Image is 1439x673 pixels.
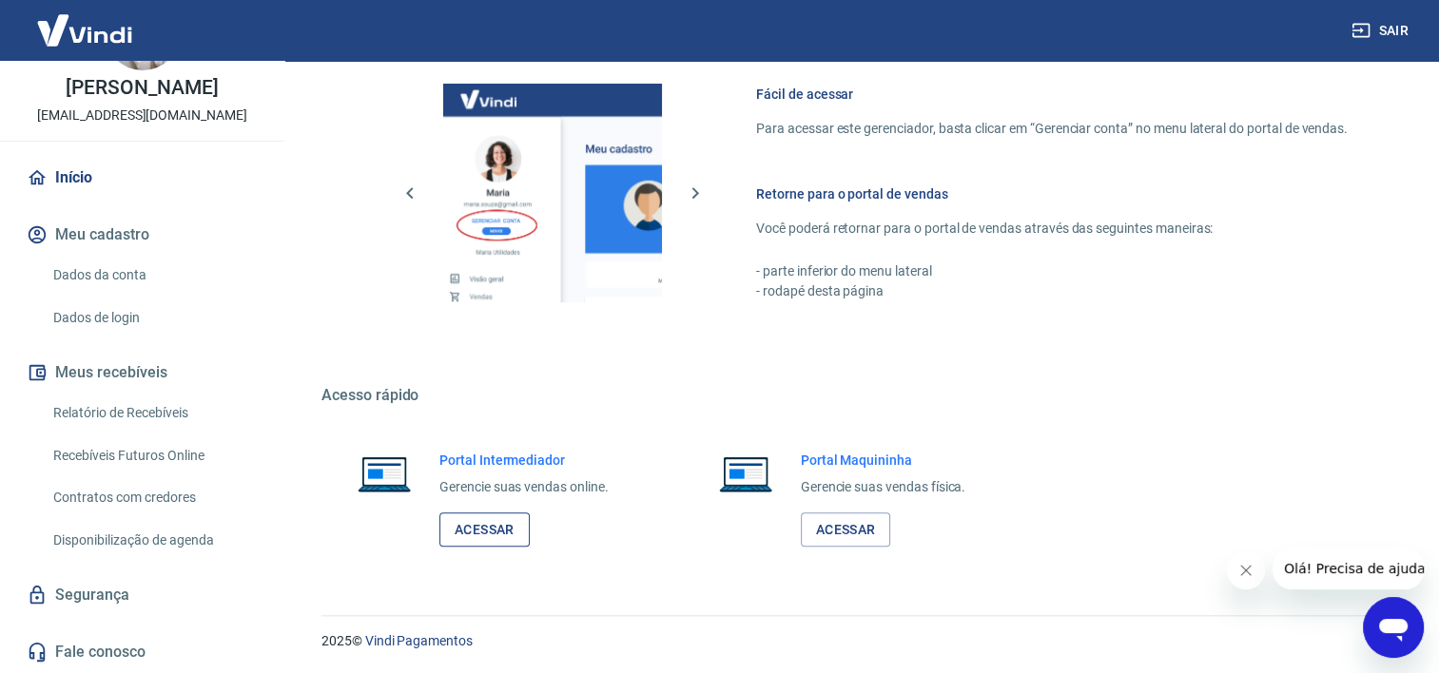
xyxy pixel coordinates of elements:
[37,106,247,125] p: [EMAIL_ADDRESS][DOMAIN_NAME]
[23,631,262,673] a: Fale conosco
[801,477,966,497] p: Gerencie suas vendas física.
[756,219,1348,239] p: Você poderá retornar para o portal de vendas através das seguintes maneiras:
[344,451,424,496] img: Imagem de um notebook aberto
[46,394,262,433] a: Relatório de Recebíveis
[23,574,262,616] a: Segurança
[321,631,1393,651] p: 2025 ©
[11,13,160,29] span: Olá! Precisa de ajuda?
[439,477,609,497] p: Gerencie suas vendas online.
[46,298,262,337] a: Dados de login
[1273,548,1424,589] iframe: Mensagem da empresa
[1363,597,1424,658] iframe: Botão para abrir a janela de mensagens
[46,256,262,295] a: Dados da conta
[1348,13,1416,48] button: Sair
[756,261,1348,281] p: - parte inferior do menu lateral
[801,512,891,548] a: Acessar
[23,352,262,394] button: Meus recebíveis
[439,512,530,548] a: Acessar
[706,451,786,496] img: Imagem de um notebook aberto
[1227,551,1265,589] iframe: Fechar mensagem
[756,281,1348,301] p: - rodapé desta página
[46,436,262,475] a: Recebíveis Futuros Online
[321,386,1393,405] h5: Acesso rápido
[801,451,966,470] h6: Portal Maquininha
[23,214,262,256] button: Meu cadastro
[756,184,1348,203] h6: Retorne para o portal de vendas
[46,478,262,517] a: Contratos com credores
[23,1,146,59] img: Vindi
[443,84,662,302] img: Imagem da dashboard mostrando o botão de gerenciar conta na sidebar no lado esquerdo
[756,85,1348,104] h6: Fácil de acessar
[756,119,1348,139] p: Para acessar este gerenciador, basta clicar em “Gerenciar conta” no menu lateral do portal de ven...
[46,521,262,560] a: Disponibilização de agenda
[439,451,609,470] h6: Portal Intermediador
[365,633,473,648] a: Vindi Pagamentos
[23,157,262,199] a: Início
[66,78,218,98] p: [PERSON_NAME]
